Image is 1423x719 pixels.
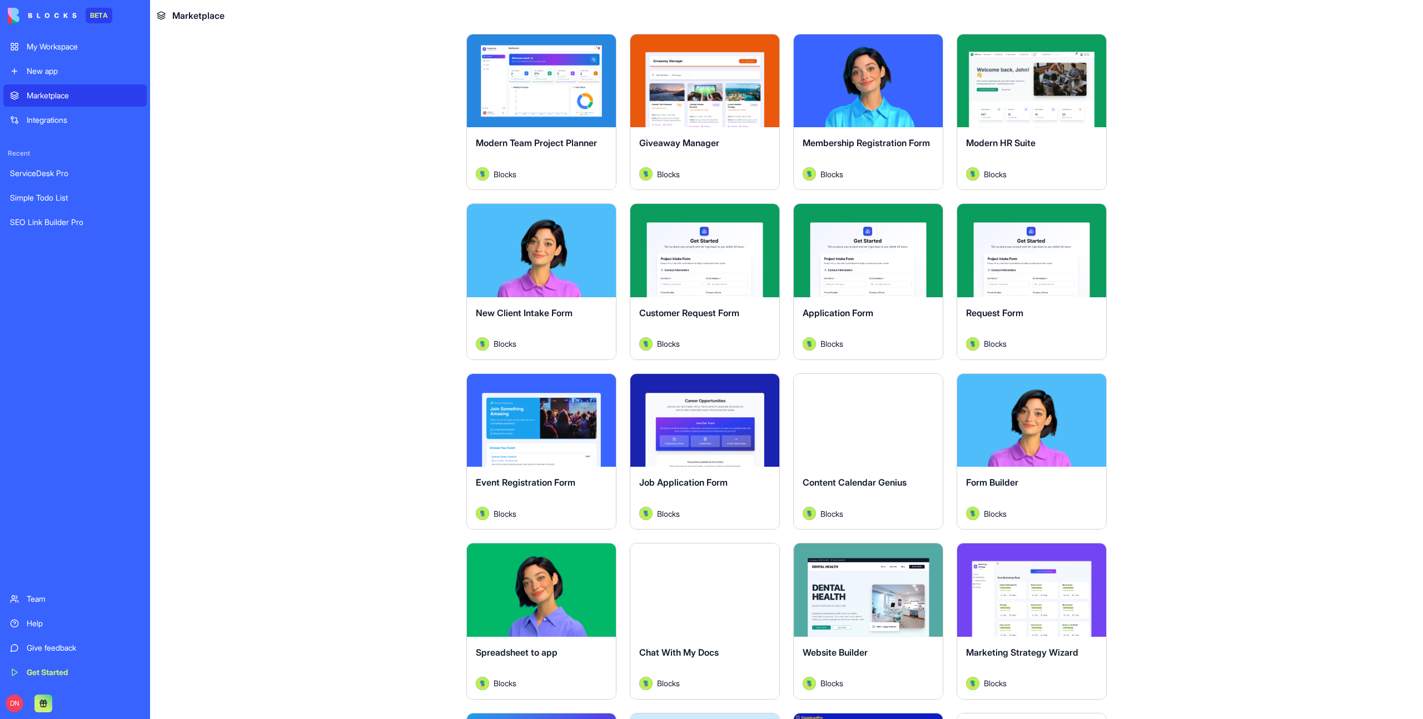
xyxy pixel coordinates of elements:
[3,661,147,683] a: Get Started
[476,646,607,677] div: Spreadsheet to app
[957,203,1107,360] a: Request FormAvatarBlocks
[476,647,558,658] span: Spreadsheet to app
[630,373,780,530] a: Job Application FormAvatarBlocks
[803,507,816,520] img: Avatar
[3,162,147,184] a: ServiceDesk Pro
[803,306,934,337] div: Application Form
[27,114,140,126] div: Integrations
[820,338,843,349] span: Blocks
[630,203,780,360] a: Customer Request FormAvatarBlocks
[27,90,140,101] div: Marketplace
[639,306,770,337] div: Customer Request Form
[27,66,140,77] div: New app
[639,136,770,167] div: Giveaway Manager
[3,588,147,610] a: Team
[957,34,1107,191] a: Modern HR SuiteAvatarBlocks
[27,618,140,629] div: Help
[3,612,147,635] a: Help
[803,477,907,488] span: Content Calendar Genius
[476,476,607,507] div: Event Registration Form
[3,109,147,131] a: Integrations
[466,34,616,191] a: Modern Team Project PlannerAvatarBlocks
[476,137,597,148] span: Modern Team Project Planner
[984,338,1007,349] span: Blocks
[657,677,680,689] span: Blocks
[803,337,816,351] img: Avatar
[3,187,147,209] a: Simple Todo List
[476,477,575,488] span: Event Registration Form
[639,307,739,318] span: Customer Request Form
[494,677,516,689] span: Blocks
[494,508,516,520] span: Blocks
[8,8,77,23] img: logo
[793,203,943,360] a: Application FormAvatarBlocks
[27,593,140,605] div: Team
[172,9,225,22] span: Marketplace
[494,168,516,180] span: Blocks
[984,168,1007,180] span: Blocks
[793,543,943,700] a: Website BuilderAvatarBlocks
[466,373,616,530] a: Event Registration FormAvatarBlocks
[966,476,1097,507] div: Form Builder
[966,507,979,520] img: Avatar
[966,337,979,351] img: Avatar
[3,211,147,233] a: SEO Link Builder Pro
[803,646,934,677] div: Website Builder
[966,677,979,690] img: Avatar
[466,543,616,700] a: Spreadsheet to appAvatarBlocks
[803,677,816,690] img: Avatar
[27,667,140,678] div: Get Started
[639,646,770,677] div: Chat With My Docs
[984,677,1007,689] span: Blocks
[639,677,653,690] img: Avatar
[657,168,680,180] span: Blocks
[494,338,516,349] span: Blocks
[3,60,147,82] a: New app
[803,136,934,167] div: Membership Registration Form
[966,306,1097,337] div: Request Form
[476,306,607,337] div: New Client Intake Form
[984,508,1007,520] span: Blocks
[476,307,573,318] span: New Client Intake Form
[657,338,680,349] span: Blocks
[803,647,868,658] span: Website Builder
[639,507,653,520] img: Avatar
[639,337,653,351] img: Avatar
[466,203,616,360] a: New Client Intake FormAvatarBlocks
[657,508,680,520] span: Blocks
[966,646,1097,677] div: Marketing Strategy Wizard
[793,34,943,191] a: Membership Registration FormAvatarBlocks
[27,41,140,52] div: My Workspace
[476,167,489,181] img: Avatar
[966,167,979,181] img: Avatar
[803,167,816,181] img: Avatar
[27,642,140,653] div: Give feedback
[630,34,780,191] a: Giveaway ManagerAvatarBlocks
[966,477,1018,488] span: Form Builder
[820,168,843,180] span: Blocks
[820,508,843,520] span: Blocks
[957,373,1107,530] a: Form BuilderAvatarBlocks
[639,477,728,488] span: Job Application Form
[966,137,1036,148] span: Modern HR Suite
[803,307,873,318] span: Application Form
[10,192,140,203] div: Simple Todo List
[10,168,140,179] div: ServiceDesk Pro
[966,307,1023,318] span: Request Form
[3,637,147,659] a: Give feedback
[6,695,23,712] span: DN
[803,476,934,507] div: Content Calendar Genius
[966,136,1097,167] div: Modern HR Suite
[639,647,719,658] span: Chat With My Docs
[3,84,147,107] a: Marketplace
[820,677,843,689] span: Blocks
[476,136,607,167] div: Modern Team Project Planner
[630,543,780,700] a: Chat With My DocsAvatarBlocks
[639,137,719,148] span: Giveaway Manager
[86,8,112,23] div: BETA
[476,337,489,351] img: Avatar
[966,647,1078,658] span: Marketing Strategy Wizard
[476,507,489,520] img: Avatar
[639,167,653,181] img: Avatar
[803,137,930,148] span: Membership Registration Form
